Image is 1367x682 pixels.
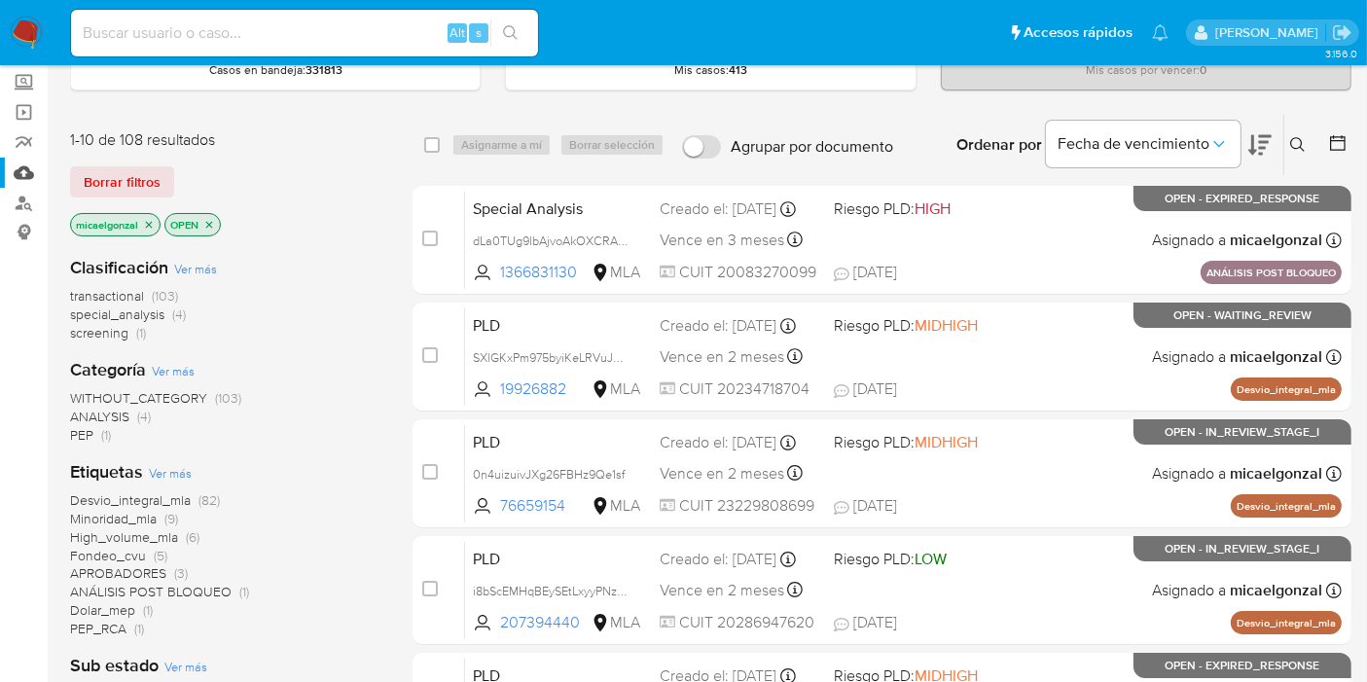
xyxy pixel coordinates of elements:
[450,23,465,42] span: Alt
[1152,24,1169,41] a: Notificaciones
[1215,23,1325,42] p: micaelaestefania.gonzalez@mercadolibre.com
[1332,22,1352,43] a: Salir
[1325,46,1357,61] span: 3.156.0
[476,23,482,42] span: s
[1024,22,1133,43] span: Accesos rápidos
[490,19,530,47] button: search-icon
[71,20,538,46] input: Buscar usuario o caso...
